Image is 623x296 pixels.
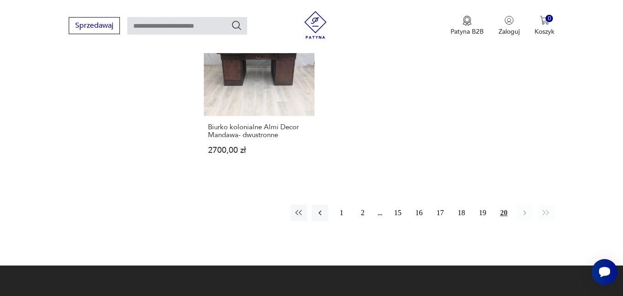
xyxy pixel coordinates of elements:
button: 2 [354,205,371,221]
button: 1 [333,205,350,221]
p: Patyna B2B [451,27,484,36]
button: 20 [495,205,512,221]
p: Koszyk [534,27,554,36]
button: 17 [432,205,448,221]
img: Ikona medalu [463,16,472,26]
button: 15 [389,205,406,221]
img: Ikonka użytkownika [504,16,514,25]
img: Ikona koszyka [540,16,549,25]
iframe: Smartsupp widget button [592,259,617,285]
a: Sprzedawaj [69,23,120,30]
button: 0Koszyk [534,16,554,36]
button: 16 [410,205,427,221]
div: 0 [546,15,553,23]
button: 18 [453,205,469,221]
button: Sprzedawaj [69,17,120,34]
h3: Biurko kolonialne Almi Decor Mandawa- dwustronne [208,123,310,139]
a: Ikona medaluPatyna B2B [451,16,484,36]
p: 2700,00 zł [208,146,310,154]
button: Patyna B2B [451,16,484,36]
button: Zaloguj [498,16,520,36]
a: Biurko kolonialne Almi Decor Mandawa- dwustronneBiurko kolonialne Almi Decor Mandawa- dwustronne2... [204,5,314,172]
button: Szukaj [231,20,242,31]
p: Zaloguj [498,27,520,36]
img: Patyna - sklep z meblami i dekoracjami vintage [302,11,329,39]
button: 19 [474,205,491,221]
